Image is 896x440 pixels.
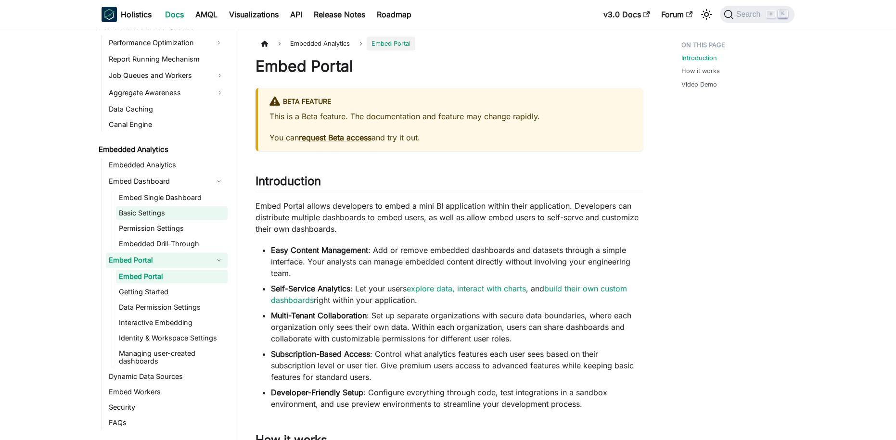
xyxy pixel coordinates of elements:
[116,191,228,204] a: Embed Single Dashboard
[778,10,788,18] kbd: K
[271,284,350,293] strong: Self-Service Analytics
[190,7,223,22] a: AMQL
[271,283,643,306] li: : Let your users , and right within your application.
[116,206,228,220] a: Basic Settings
[766,10,776,19] kbd: ⌘
[210,35,228,50] button: Expand sidebar category 'Performance Optimization'
[106,35,210,50] a: Performance Optimization
[106,174,210,189] a: Embed Dashboard
[210,174,228,189] button: Collapse sidebar category 'Embed Dashboard'
[116,347,228,368] a: Managing user-created dashboards
[271,244,643,279] li: : Add or remove embedded dashboards and datasets through a simple interface. Your analysts can ma...
[407,284,526,293] a: explore data, interact with charts
[269,132,631,143] p: You can and try it out.
[284,7,308,22] a: API
[256,200,643,235] p: Embed Portal allows developers to embed a mini BI application within their application. Developer...
[106,118,228,131] a: Canal Engine
[106,385,228,399] a: Embed Workers
[116,285,228,299] a: Getting Started
[102,7,117,22] img: Holistics
[308,7,371,22] a: Release Notes
[256,57,643,76] h1: Embed Portal
[299,133,371,142] a: request Beta access
[106,52,228,66] a: Report Running Mechanism
[106,68,228,83] a: Job Queues and Workers
[106,370,228,383] a: Dynamic Data Sources
[116,222,228,235] a: Permission Settings
[271,388,363,397] strong: Developer-Friendly Setup
[271,245,368,255] strong: Easy Content Management
[681,66,720,75] a: How it works
[271,348,643,383] li: : Control what analytics features each user sees based on their subscription level or user tier. ...
[271,311,367,320] strong: Multi-Tenant Collaboration
[720,6,794,23] button: Search (Command+K)
[271,349,370,359] strong: Subscription-Based Access
[116,270,228,283] a: Embed Portal
[210,252,228,268] button: Collapse sidebar category 'Embed Portal'
[106,401,228,414] a: Security
[159,7,190,22] a: Docs
[106,252,210,268] a: Embed Portal
[121,9,152,20] b: Holistics
[269,96,631,108] div: BETA FEATURE
[106,416,228,429] a: FAQs
[681,53,717,63] a: Introduction
[96,143,228,156] a: Embedded Analytics
[106,85,228,101] a: Aggregate Awareness
[116,316,228,329] a: Interactive Embedding
[102,7,152,22] a: HolisticsHolistics
[106,102,228,116] a: Data Caching
[371,7,417,22] a: Roadmap
[733,10,767,19] span: Search
[269,111,631,122] p: This is a Beta feature. The documentation and feature may change rapidly.
[681,80,717,89] a: Video Demo
[116,301,228,314] a: Data Permission Settings
[223,7,284,22] a: Visualizations
[598,7,655,22] a: v3.0 Docs
[92,29,236,440] nav: Docs sidebar
[699,7,714,22] button: Switch between dark and light mode (currently light mode)
[116,331,228,345] a: Identity & Workspace Settings
[256,174,643,192] h2: Introduction
[256,37,643,50] nav: Breadcrumbs
[116,237,228,251] a: Embedded Drill-Through
[106,158,228,172] a: Embedded Analytics
[256,37,274,50] a: Home page
[271,310,643,344] li: : Set up separate organizations with secure data boundaries, where each organization only sees th...
[655,7,698,22] a: Forum
[367,37,415,50] span: Embed Portal
[285,37,355,50] span: Embedded Analytics
[271,387,643,410] li: : Configure everything through code, test integrations in a sandbox environment, and use preview ...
